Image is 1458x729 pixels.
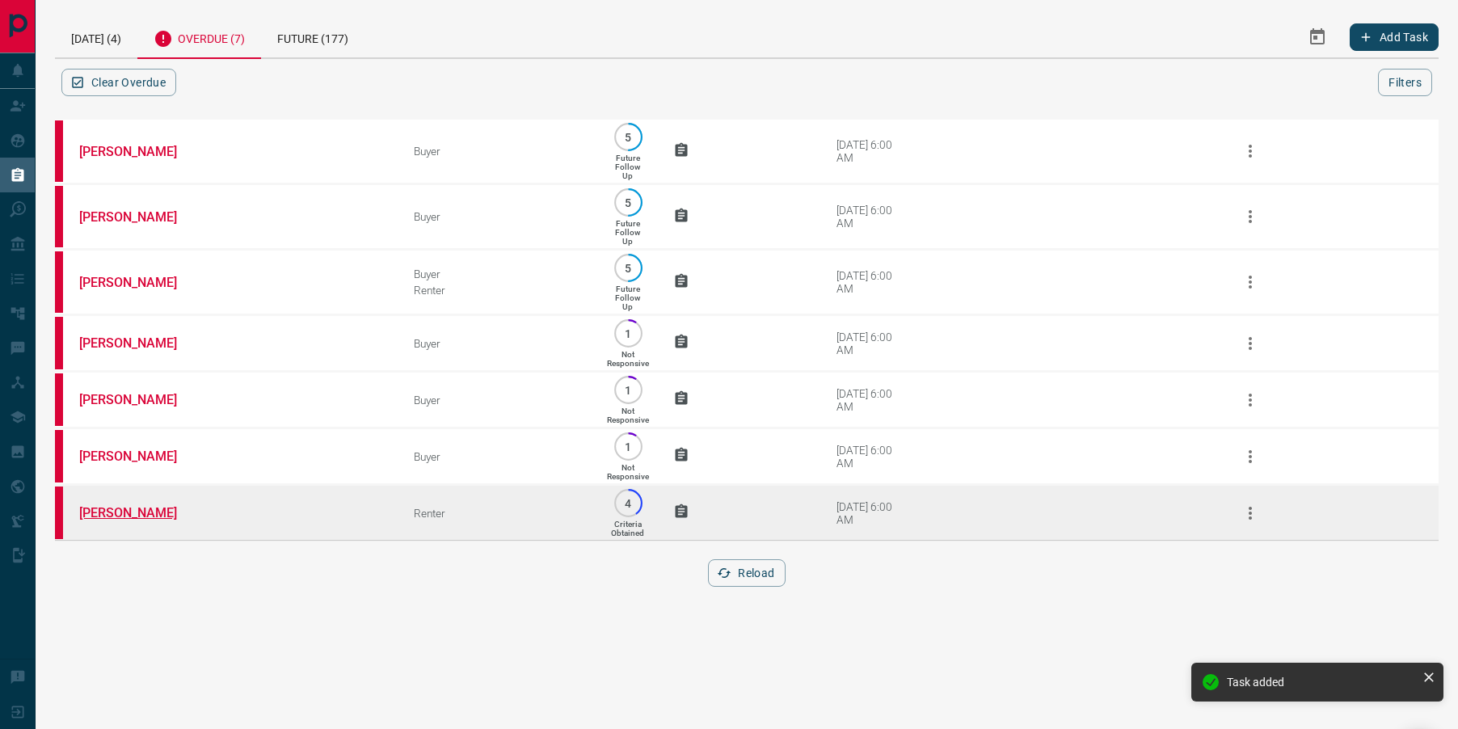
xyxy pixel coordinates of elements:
p: Future Follow Up [615,284,640,311]
a: [PERSON_NAME] [79,144,200,159]
div: Buyer [414,394,582,407]
div: property.ca [55,120,63,182]
div: Buyer [414,450,582,463]
a: [PERSON_NAME] [79,505,200,520]
div: Buyer [414,145,582,158]
div: Renter [414,507,582,520]
a: [PERSON_NAME] [79,335,200,351]
p: 1 [622,327,634,339]
div: property.ca [55,186,63,247]
div: [DATE] 6:00 AM [836,500,905,526]
button: Reload [708,559,785,587]
a: [PERSON_NAME] [79,209,200,225]
div: [DATE] 6:00 AM [836,387,905,413]
p: 5 [622,196,634,209]
div: Overdue (7) [137,16,261,59]
p: 1 [622,384,634,396]
div: [DATE] (4) [55,16,137,57]
div: [DATE] 6:00 AM [836,204,905,230]
button: Clear Overdue [61,69,176,96]
button: Select Date Range [1298,18,1337,57]
div: property.ca [55,430,63,482]
div: property.ca [55,317,63,369]
p: 1 [622,440,634,453]
a: [PERSON_NAME] [79,449,200,464]
a: [PERSON_NAME] [79,275,200,290]
div: [DATE] 6:00 AM [836,444,905,470]
div: Buyer [414,210,582,223]
p: Criteria Obtained [611,520,644,537]
p: Future Follow Up [615,154,640,180]
a: [PERSON_NAME] [79,392,200,407]
p: Future Follow Up [615,219,640,246]
div: Task added [1227,676,1416,689]
div: [DATE] 6:00 AM [836,269,905,295]
div: Future (177) [261,16,364,57]
p: Not Responsive [607,350,649,368]
div: [DATE] 6:00 AM [836,331,905,356]
p: 4 [622,497,634,509]
p: Not Responsive [607,407,649,424]
button: Filters [1378,69,1432,96]
p: 5 [622,131,634,143]
div: property.ca [55,373,63,426]
div: [DATE] 6:00 AM [836,138,905,164]
div: Renter [414,284,582,297]
div: Buyer [414,268,582,280]
button: Add Task [1350,23,1439,51]
div: Buyer [414,337,582,350]
div: property.ca [55,487,63,539]
div: property.ca [55,251,63,313]
p: Not Responsive [607,463,649,481]
p: 5 [622,262,634,274]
